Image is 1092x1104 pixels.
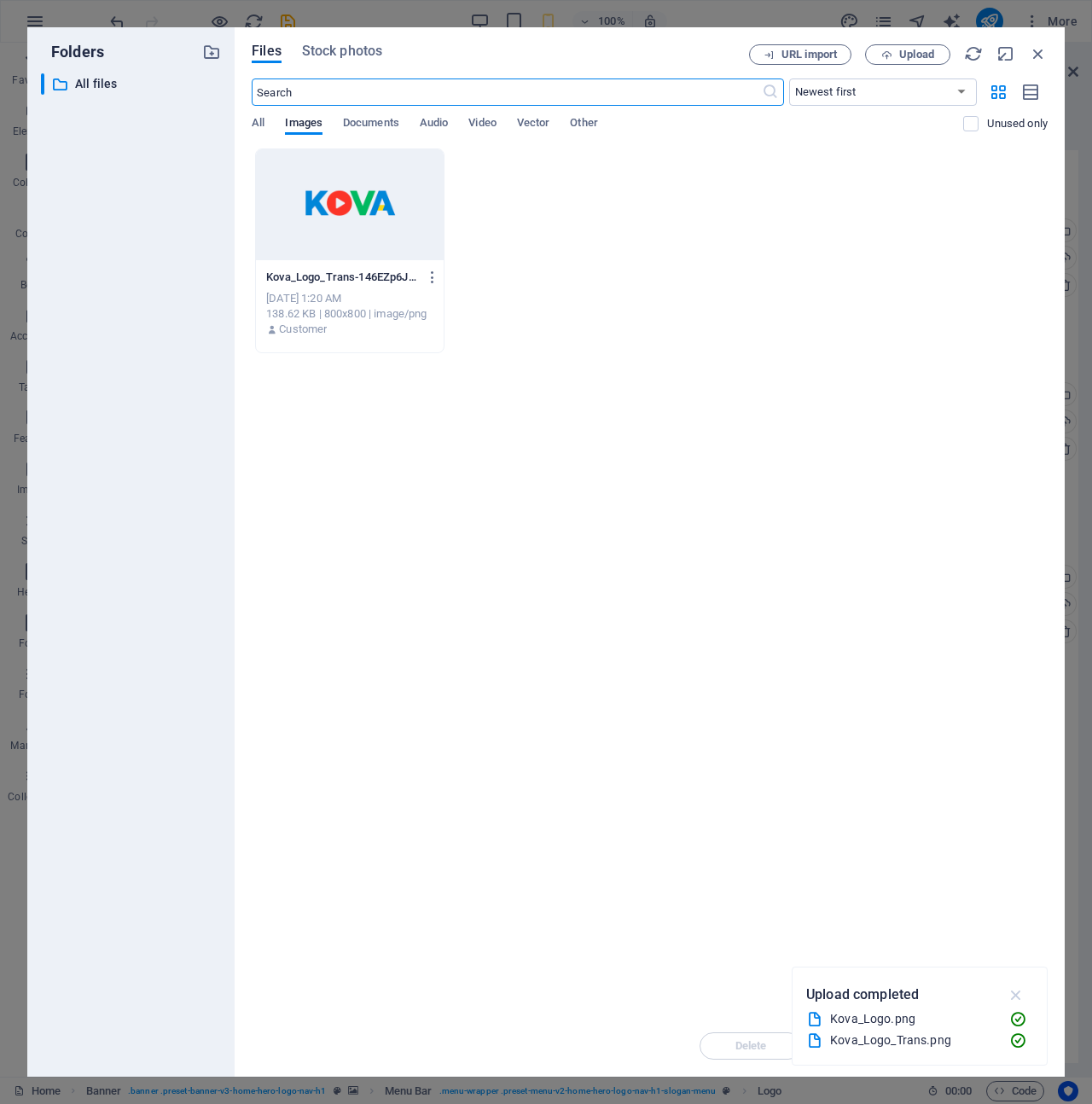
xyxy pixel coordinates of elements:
[987,116,1048,131] p: Displays only files that are not in use on the website. Files added during this session can still...
[202,43,221,61] i: Create new folder
[252,41,282,61] span: Files
[570,113,597,137] span: Other
[964,44,983,63] i: Reload
[899,49,934,60] span: Upload
[252,113,264,137] span: All
[266,270,418,285] p: Kova_Logo_Trans-146EZp6J1QE2Jxp_o5b68g.png
[279,322,327,337] p: Customer
[302,41,382,61] span: Stock photos
[468,113,496,137] span: Video
[266,291,433,306] div: [DATE] 1:20 AM
[252,78,761,106] input: Search
[996,44,1015,63] i: Minimize
[75,74,189,94] p: All files
[285,113,322,137] span: Images
[41,73,44,95] div: ​
[749,44,851,65] button: URL import
[343,113,399,137] span: Documents
[806,984,919,1006] p: Upload completed
[420,113,448,137] span: Audio
[830,1031,996,1050] div: Kova_Logo_Trans.png
[517,113,550,137] span: Vector
[41,41,104,63] p: Folders
[830,1009,996,1029] div: Kova_Logo.png
[266,306,433,322] div: 138.62 KB | 800x800 | image/png
[781,49,837,60] span: URL import
[1029,44,1048,63] i: Close
[865,44,950,65] button: Upload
